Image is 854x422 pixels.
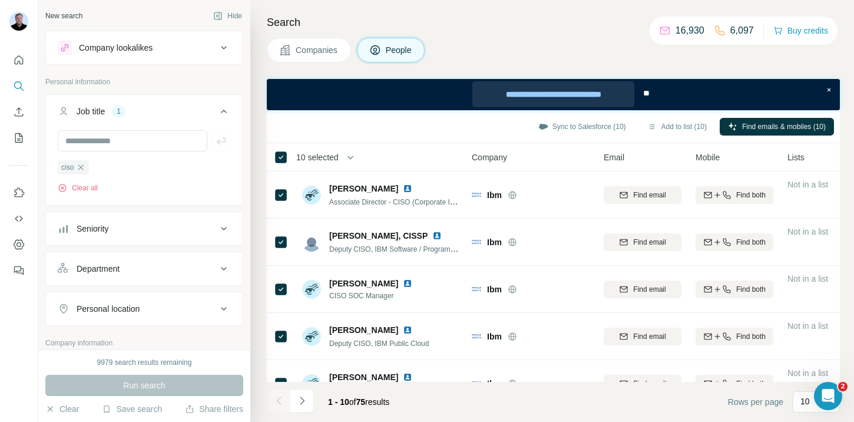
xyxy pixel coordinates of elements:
span: Email [604,151,624,163]
button: Clear [45,403,79,415]
span: Deputy CISO, IBM Software / Program Director - Federal & Industry Compliance [329,244,580,253]
div: Seniority [77,223,108,235]
button: Find email [604,186,681,204]
img: Logo of Ibm [472,193,481,196]
button: Find email [604,375,681,393]
button: Find email [604,233,681,251]
div: Job title [77,105,105,117]
button: Clear all [58,183,98,193]
span: Lists [787,151,805,163]
img: LinkedIn logo [432,231,442,240]
span: 2 [838,382,848,391]
img: Avatar [302,233,321,252]
img: Avatar [302,280,321,299]
img: Avatar [302,327,321,346]
button: Find both [696,233,773,251]
img: LinkedIn logo [403,279,412,288]
img: Avatar [302,374,321,393]
button: Seniority [46,215,243,243]
button: Quick start [9,50,28,71]
div: Personal location [77,303,140,315]
button: Find emails & mobiles (10) [720,118,834,136]
button: Save search [102,403,162,415]
span: Find emails & mobiles (10) [742,121,826,132]
div: 1 [112,106,125,117]
div: 9979 search results remaining [97,357,192,368]
span: Not in a list [787,368,828,378]
span: of [349,397,356,407]
span: Find email [633,331,666,342]
img: Avatar [302,186,321,205]
iframe: Banner [267,79,840,110]
span: [PERSON_NAME] [329,324,398,336]
button: Company lookalikes [46,34,243,62]
button: Find email [604,281,681,298]
span: Ibm [487,331,502,342]
div: Company lookalikes [79,42,153,54]
div: New search [45,11,82,21]
button: Feedback [9,260,28,281]
span: [PERSON_NAME] [329,278,398,289]
span: Ibm [487,378,502,390]
span: Companies [296,44,339,56]
button: My lists [9,127,28,149]
button: Find both [696,328,773,345]
img: LinkedIn logo [403,372,412,382]
span: Not in a list [787,321,828,331]
button: Hide [205,7,250,25]
span: results [328,397,389,407]
button: Share filters [185,403,243,415]
span: [PERSON_NAME] [329,371,398,383]
button: Personal location [46,295,243,323]
img: Avatar [9,12,28,31]
span: [PERSON_NAME], CISSP [329,230,428,242]
span: Not in a list [787,227,828,236]
img: Logo of Ibm [472,381,481,385]
span: Mobile [696,151,720,163]
iframe: Intercom live chat [814,382,842,410]
span: [PERSON_NAME] [329,183,398,194]
button: Add to list (10) [639,118,715,136]
span: Rows per page [728,396,783,408]
span: Find email [633,378,666,389]
button: Search [9,75,28,97]
button: Dashboard [9,234,28,255]
button: Enrich CSV [9,101,28,123]
p: 6,097 [730,24,754,38]
img: LinkedIn logo [403,325,412,335]
button: Use Surfe API [9,208,28,229]
span: Find both [736,331,766,342]
span: Find both [736,190,766,200]
span: Not in a list [787,274,828,283]
span: 1 - 10 [328,397,349,407]
span: Find both [736,378,766,389]
button: Find both [696,375,773,393]
button: Job title1 [46,97,243,130]
span: Ibm [487,236,502,248]
span: 10 selected [296,151,339,163]
button: Find both [696,186,773,204]
p: 10 [800,395,810,407]
span: Ibm [487,283,502,295]
span: Find both [736,237,766,248]
img: Logo of Ibm [472,334,481,338]
span: Not in a list [787,180,828,189]
button: Buy credits [773,22,828,39]
span: Find both [736,284,766,295]
span: Ibm [487,189,502,201]
span: Find email [633,284,666,295]
button: Use Surfe on LinkedIn [9,182,28,203]
img: LinkedIn logo [403,184,412,193]
span: CISO SOC Manager [329,291,417,301]
p: Personal information [45,77,243,87]
img: Logo of Ibm [472,240,481,243]
span: Deputy CISO, IBM Public Cloud [329,339,429,348]
span: 75 [356,397,366,407]
button: Find email [604,328,681,345]
span: ciso [61,162,74,173]
span: Find email [633,190,666,200]
img: Logo of Ibm [472,287,481,291]
p: Company information [45,338,243,348]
